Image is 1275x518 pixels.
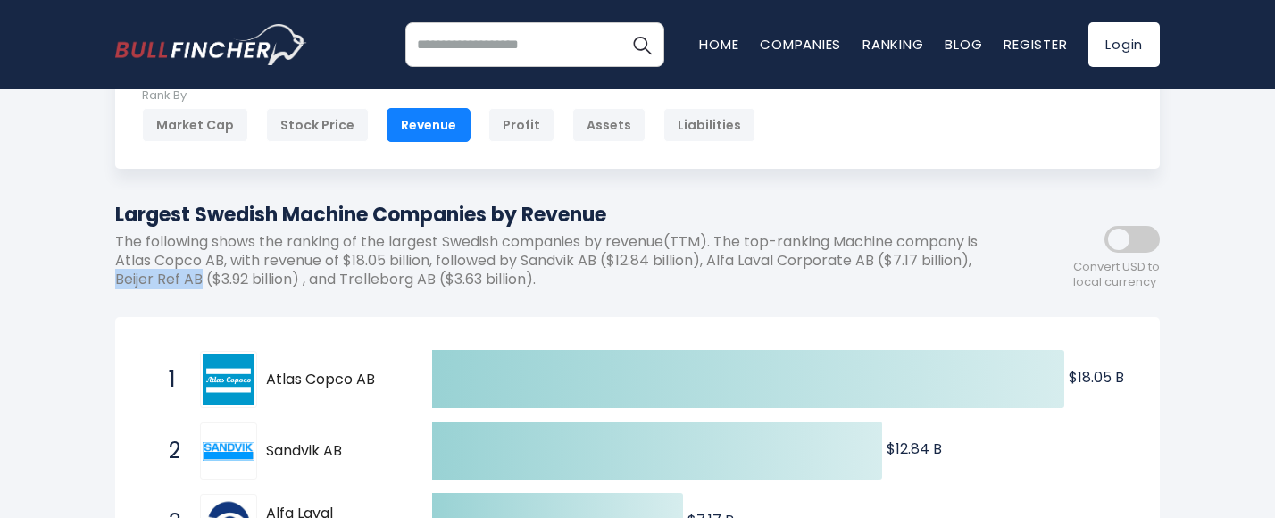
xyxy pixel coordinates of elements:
span: Sandvik AB [266,442,401,461]
p: Rank By [142,88,755,104]
p: The following shows the ranking of the largest Swedish companies by revenue(TTM). The top-ranking... [115,233,999,288]
text: $12.84 B [887,439,942,459]
a: Register [1004,35,1067,54]
span: 1 [160,364,178,395]
img: Atlas Copco AB [203,354,254,405]
span: Convert USD to local currency [1073,260,1160,290]
a: Login [1088,22,1160,67]
h1: Largest Swedish Machine Companies by Revenue [115,200,999,230]
a: Companies [760,35,841,54]
img: bullfincher logo [115,24,307,65]
img: Sandvik AB [203,442,254,461]
div: Stock Price [266,108,369,142]
span: 2 [160,436,178,466]
div: Market Cap [142,108,248,142]
a: Blog [945,35,982,54]
a: Ranking [862,35,923,54]
text: $18.05 B [1069,367,1124,388]
span: Atlas Copco AB [266,371,401,389]
a: Home [699,35,738,54]
button: Search [620,22,664,67]
a: Go to homepage [115,24,307,65]
div: Liabilities [663,108,755,142]
div: Profit [488,108,554,142]
div: Revenue [387,108,471,142]
div: Assets [572,108,646,142]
